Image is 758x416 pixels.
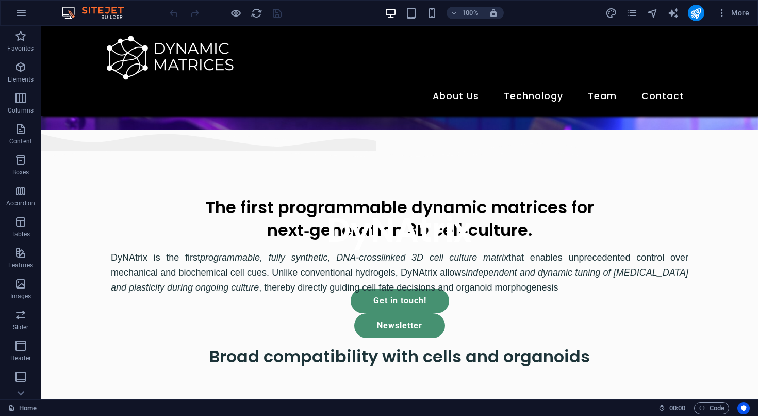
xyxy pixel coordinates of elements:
p: Columns [8,106,34,115]
i: AI Writer [667,7,679,19]
i: Publish [690,7,702,19]
span: More [717,8,749,18]
h6: 100% [462,7,479,19]
span: 00 00 [669,402,685,414]
span: : [677,404,678,412]
button: Usercentrics [737,402,750,414]
button: More [713,5,753,21]
p: Elements [8,75,34,84]
button: Click here to leave preview mode and continue editing [229,7,242,19]
p: Images [10,292,31,300]
p: Footer [11,385,30,393]
p: Boxes [12,168,29,177]
button: text_generator [667,7,680,19]
button: design [605,7,618,19]
i: Design (Ctrl+Alt+Y) [605,7,617,19]
p: Header [10,354,31,362]
span: Code [699,402,724,414]
a: Click to cancel selection. Double-click to open Pages [8,402,37,414]
button: Code [694,402,729,414]
p: Features [8,261,33,269]
button: navigator [647,7,659,19]
button: reload [250,7,262,19]
button: pages [626,7,638,19]
img: Editor Logo [59,7,137,19]
p: Tables [11,230,30,238]
button: publish [688,5,704,21]
i: Pages (Ctrl+Alt+S) [626,7,638,19]
button: 100% [447,7,483,19]
p: Slider [13,323,29,331]
i: Reload page [251,7,262,19]
i: On resize automatically adjust zoom level to fit chosen device. [489,8,498,18]
h6: Session time [658,402,686,414]
p: Accordion [6,199,35,207]
i: Navigator [647,7,658,19]
p: Content [9,137,32,146]
p: Favorites [7,44,34,53]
